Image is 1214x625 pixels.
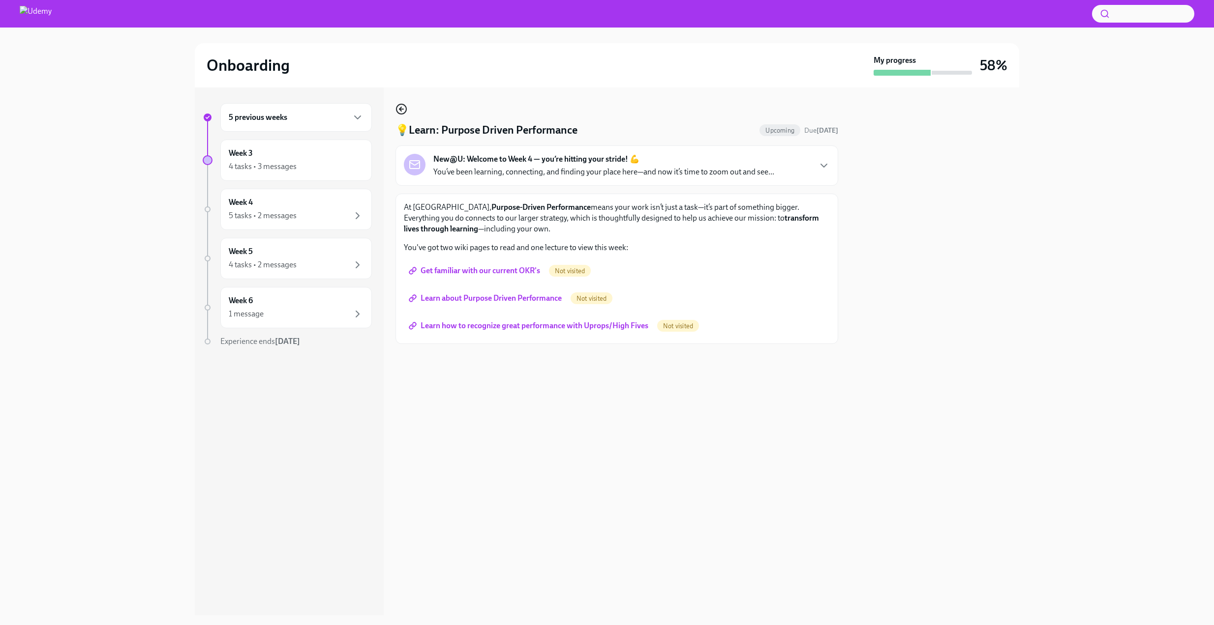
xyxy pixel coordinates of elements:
[229,295,253,306] h6: Week 6
[220,103,372,132] div: 5 previous weeks
[404,316,655,336] a: Learn how to recognize great performance with Uprops/High Fives
[433,154,639,165] strong: New@U: Welcome to Week 4 — you’re hitting your stride! 💪
[404,261,547,281] a: Get familiar with our current OKR's
[411,293,562,303] span: Learn about Purpose Driven Performance
[980,57,1007,74] h3: 58%
[207,56,290,75] h2: Onboarding
[404,242,830,253] p: You've got two wiki pages to read and one lecture to view this week:
[203,238,372,279] a: Week 54 tasks • 2 messages
[229,197,253,208] h6: Week 4
[203,287,372,328] a: Week 61 message
[229,259,297,270] div: 4 tasks • 2 messages
[804,126,838,135] span: Due
[220,337,300,346] span: Experience ends
[229,112,287,123] h6: 5 previous weeks
[229,148,253,159] h6: Week 3
[491,202,591,212] strong: Purpose-Driven Performance
[571,295,612,302] span: Not visited
[817,126,838,135] strong: [DATE]
[203,140,372,181] a: Week 34 tasks • 3 messages
[20,6,52,22] img: Udemy
[203,189,372,230] a: Week 45 tasks • 2 messages
[804,126,838,135] span: October 4th, 2025 11:00
[229,210,297,221] div: 5 tasks • 2 messages
[229,309,264,319] div: 1 message
[411,321,648,331] span: Learn how to recognize great performance with Uprops/High Fives
[395,123,577,138] h4: 💡Learn: Purpose Driven Performance
[759,127,800,134] span: Upcoming
[275,337,300,346] strong: [DATE]
[229,246,253,257] h6: Week 5
[549,267,591,275] span: Not visited
[229,161,297,172] div: 4 tasks • 3 messages
[404,202,830,234] p: At [GEOGRAPHIC_DATA], means your work isn’t just a task—it’s part of something bigger. Everything...
[411,266,540,276] span: Get familiar with our current OKR's
[404,288,569,308] a: Learn about Purpose Driven Performance
[657,322,699,330] span: Not visited
[874,55,916,66] strong: My progress
[433,167,774,177] p: You’ve been learning, connecting, and finding your place here—and now it’s time to zoom out and s...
